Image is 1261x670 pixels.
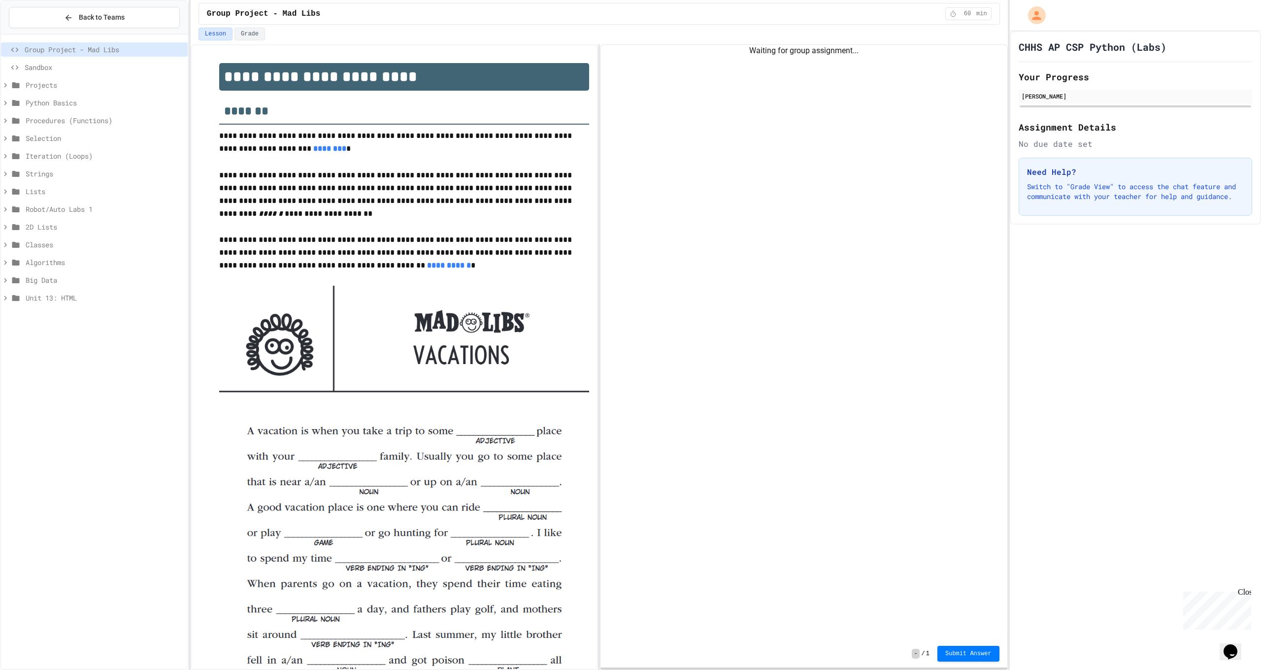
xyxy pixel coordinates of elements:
span: Projects [26,80,184,90]
h2: Your Progress [1019,70,1252,84]
span: Sandbox [25,62,184,72]
p: Switch to "Grade View" to access the chat feature and communicate with your teacher for help and ... [1027,182,1244,201]
span: 60 [960,10,975,18]
span: Robot/Auto Labs 1 [26,204,184,214]
span: 2D Lists [26,222,184,232]
span: Group Project - Mad Libs [207,8,320,20]
span: Procedures (Functions) [26,115,184,126]
h2: Assignment Details [1019,120,1252,134]
button: Grade [234,28,265,40]
span: Submit Answer [945,650,992,658]
span: Big Data [26,275,184,285]
span: Python Basics [26,98,184,108]
div: Chat with us now!Close [4,4,68,63]
span: Iteration (Loops) [26,151,184,161]
span: min [976,10,987,18]
span: Group Project - Mad Libs [25,44,184,55]
span: Strings [26,168,184,179]
button: Lesson [199,28,232,40]
span: Lists [26,186,184,197]
span: Algorithms [26,257,184,268]
button: Submit Answer [937,646,999,662]
div: Waiting for group assignment... [600,45,1007,57]
span: 1 [926,650,929,658]
h3: Need Help? [1027,166,1244,178]
span: Selection [26,133,184,143]
div: [PERSON_NAME] [1022,92,1249,100]
div: No due date set [1019,138,1252,150]
div: My Account [1018,4,1048,27]
button: Back to Teams [9,7,180,28]
h1: CHHS AP CSP Python (Labs) [1019,40,1166,54]
iframe: chat widget [1179,588,1251,630]
iframe: chat widget [1220,631,1251,660]
span: - [912,649,919,659]
span: Classes [26,239,184,250]
span: Unit 13: HTML [26,293,184,303]
span: / [922,650,925,658]
span: Back to Teams [79,12,125,23]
